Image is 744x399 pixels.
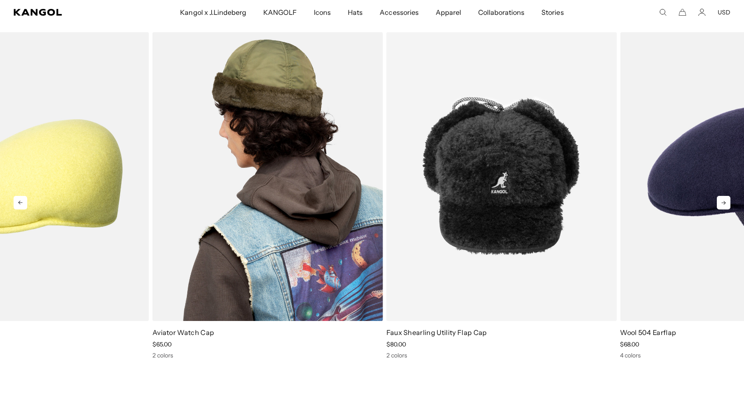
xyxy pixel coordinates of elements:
div: 2 of 5 [383,32,617,359]
div: 1 of 5 [149,32,383,359]
a: Account [698,8,706,16]
span: $68.00 [620,340,639,348]
a: Wool 504 Earflap [620,328,676,337]
summary: Search here [659,8,667,16]
div: 2 colors [386,352,617,359]
div: 2 colors [152,352,383,359]
a: Aviator Watch Cap [152,328,214,337]
img: Faux Shearling Utility Flap Cap [386,32,617,321]
img: Aviator Watch Cap [152,32,383,321]
a: Kangol [14,9,119,16]
button: Cart [679,8,686,16]
button: USD [718,8,730,16]
a: Faux Shearling Utility Flap Cap [386,328,487,337]
span: $80.00 [386,340,406,348]
span: $65.00 [152,340,172,348]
